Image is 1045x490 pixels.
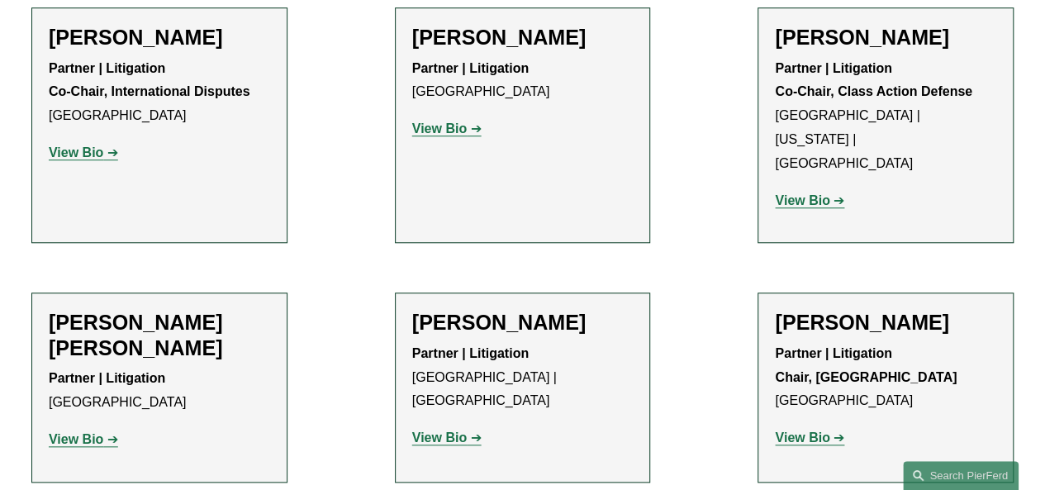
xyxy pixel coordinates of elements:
[775,193,844,207] a: View Bio
[412,342,634,413] p: [GEOGRAPHIC_DATA] | [GEOGRAPHIC_DATA]
[903,461,1019,490] a: Search this site
[49,61,250,99] strong: Partner | Litigation Co-Chair, International Disputes
[775,431,844,445] a: View Bio
[49,57,270,128] p: [GEOGRAPHIC_DATA]
[49,145,103,159] strong: View Bio
[49,145,118,159] a: View Bio
[775,342,996,413] p: [GEOGRAPHIC_DATA]
[49,432,118,446] a: View Bio
[412,310,634,335] h2: [PERSON_NAME]
[412,25,634,50] h2: [PERSON_NAME]
[775,370,957,384] strong: Chair, [GEOGRAPHIC_DATA]
[49,367,270,415] p: [GEOGRAPHIC_DATA]
[49,25,270,50] h2: [PERSON_NAME]
[412,431,482,445] a: View Bio
[775,57,996,176] p: [GEOGRAPHIC_DATA] | [US_STATE] | [GEOGRAPHIC_DATA]
[412,121,467,136] strong: View Bio
[412,346,529,360] strong: Partner | Litigation
[49,310,270,360] h2: [PERSON_NAME] [PERSON_NAME]
[775,25,996,50] h2: [PERSON_NAME]
[775,346,891,360] strong: Partner | Litigation
[775,61,972,99] strong: Partner | Litigation Co-Chair, Class Action Defense
[412,61,529,75] strong: Partner | Litigation
[775,193,829,207] strong: View Bio
[412,57,634,105] p: [GEOGRAPHIC_DATA]
[49,432,103,446] strong: View Bio
[49,371,165,385] strong: Partner | Litigation
[775,431,829,445] strong: View Bio
[775,310,996,335] h2: [PERSON_NAME]
[412,431,467,445] strong: View Bio
[412,121,482,136] a: View Bio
